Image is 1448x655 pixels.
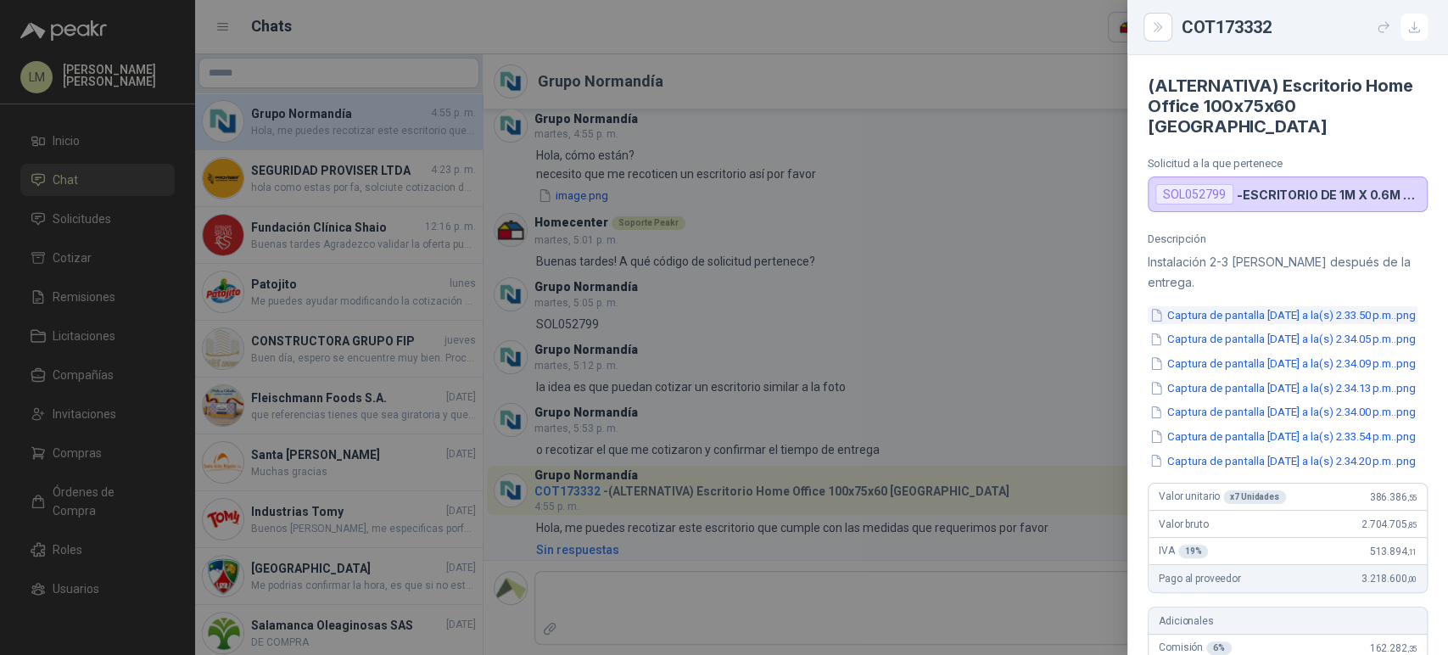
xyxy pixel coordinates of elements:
p: Instalación 2-3 [PERSON_NAME] después de la entrega. [1148,252,1428,293]
div: 6 % [1206,641,1232,655]
button: Captura de pantalla [DATE] a la(s) 2.34.00 p.m..png [1148,404,1417,422]
button: Captura de pantalla [DATE] a la(s) 2.34.09 p.m..png [1148,355,1417,372]
span: IVA [1159,545,1208,558]
span: Pago al proveedor [1159,573,1241,585]
div: 19 % [1178,545,1209,558]
span: ,85 [1406,520,1417,529]
p: Descripción [1148,232,1428,245]
span: ,11 [1406,547,1417,557]
span: ,00 [1406,574,1417,584]
span: ,35 [1406,644,1417,653]
div: x 7 Unidades [1223,490,1286,504]
span: Valor bruto [1159,518,1208,530]
span: 386.386 [1369,491,1417,503]
p: Solicitud a la que pertenece [1148,157,1428,170]
div: Adicionales [1149,607,1427,635]
span: Valor unitario [1159,490,1286,504]
button: Captura de pantalla [DATE] a la(s) 2.34.13 p.m..png [1148,379,1417,397]
div: SOL052799 [1155,184,1233,204]
button: Captura de pantalla [DATE] a la(s) 2.34.05 p.m..png [1148,331,1417,349]
span: ,55 [1406,493,1417,502]
p: -ESCRITORIO DE 1M X 0.6M SIN CAJONES METÁLICOS [1237,188,1420,202]
span: 162.282 [1369,642,1417,654]
span: 3.218.600 [1361,573,1417,585]
span: Comisión [1159,641,1232,655]
span: 2.704.705 [1361,518,1417,530]
button: Captura de pantalla [DATE] a la(s) 2.33.50 p.m..png [1148,306,1417,324]
span: 513.894 [1369,546,1417,557]
h4: (ALTERNATIVA) Escritorio Home Office 100x75x60 [GEOGRAPHIC_DATA] [1148,76,1428,137]
div: COT173332 [1182,14,1428,41]
button: Captura de pantalla [DATE] a la(s) 2.34.20 p.m..png [1148,452,1417,470]
button: Close [1148,17,1168,37]
button: Captura de pantalla [DATE] a la(s) 2.33.54 p.m..png [1148,428,1417,445]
